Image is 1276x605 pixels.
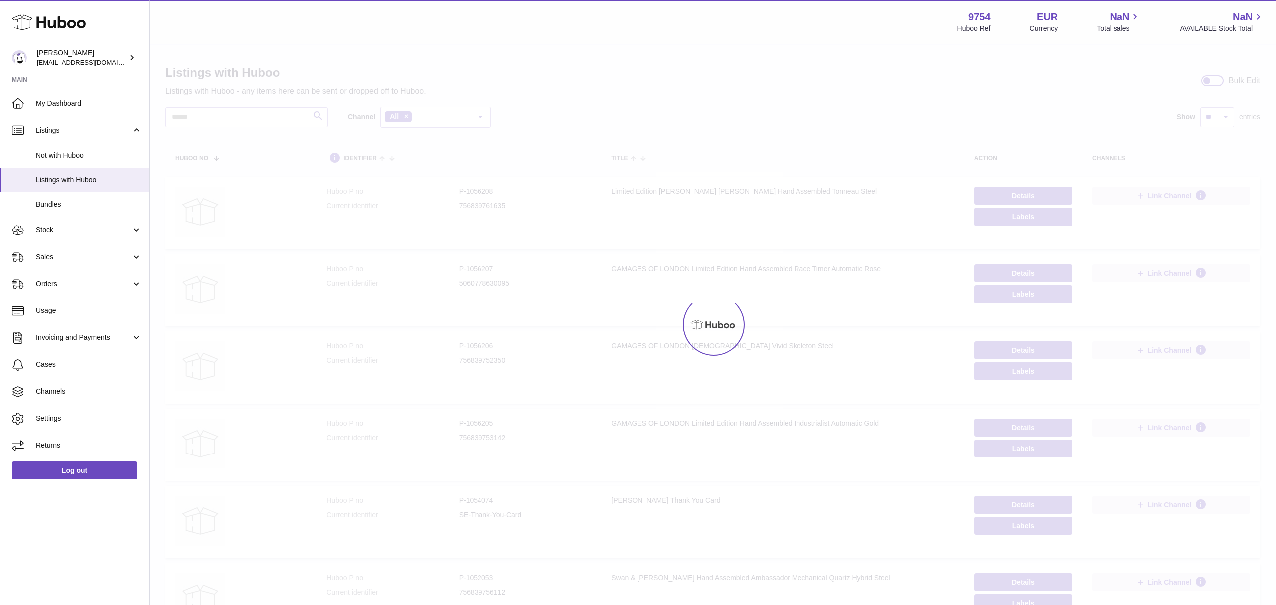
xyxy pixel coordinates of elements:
[1097,10,1141,33] a: NaN Total sales
[36,441,142,450] span: Returns
[36,225,131,235] span: Stock
[12,461,137,479] a: Log out
[957,24,991,33] div: Huboo Ref
[1110,10,1129,24] span: NaN
[1233,10,1253,24] span: NaN
[12,50,27,65] img: internalAdmin-9754@internal.huboo.com
[36,306,142,315] span: Usage
[36,414,142,423] span: Settings
[968,10,991,24] strong: 9754
[37,58,147,66] span: [EMAIL_ADDRESS][DOMAIN_NAME]
[36,99,142,108] span: My Dashboard
[1030,24,1058,33] div: Currency
[36,279,131,289] span: Orders
[1180,10,1264,33] a: NaN AVAILABLE Stock Total
[36,175,142,185] span: Listings with Huboo
[36,126,131,135] span: Listings
[36,387,142,396] span: Channels
[36,252,131,262] span: Sales
[1180,24,1264,33] span: AVAILABLE Stock Total
[36,333,131,342] span: Invoicing and Payments
[36,151,142,160] span: Not with Huboo
[36,360,142,369] span: Cases
[37,48,127,67] div: [PERSON_NAME]
[36,200,142,209] span: Bundles
[1097,24,1141,33] span: Total sales
[1037,10,1058,24] strong: EUR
